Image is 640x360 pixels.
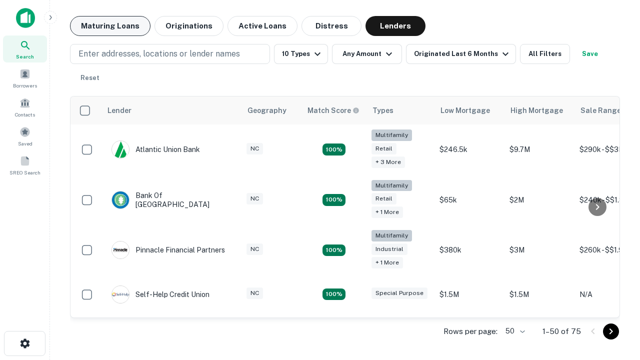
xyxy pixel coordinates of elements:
div: Special Purpose [371,287,427,299]
td: $246.5k [434,124,504,175]
button: Originated Last 6 Months [406,44,516,64]
div: Low Mortgage [440,104,490,116]
button: 10 Types [274,44,328,64]
p: Rows per page: [443,325,497,337]
a: Search [3,35,47,62]
img: capitalize-icon.png [16,8,35,28]
div: Retail [371,143,396,154]
td: $65k [434,175,504,225]
div: Sale Range [580,104,621,116]
div: Types [372,104,393,116]
th: Types [366,96,434,124]
img: picture [112,241,129,258]
div: 50 [501,324,526,338]
div: NC [246,193,263,204]
span: SREO Search [9,168,40,176]
div: Multifamily [371,230,412,241]
div: Bank Of [GEOGRAPHIC_DATA] [111,191,231,209]
button: Maturing Loans [70,16,150,36]
img: picture [112,286,129,303]
td: $3M [504,225,574,275]
div: NC [246,243,263,255]
div: High Mortgage [510,104,563,116]
div: Pinnacle Financial Partners [111,241,225,259]
button: Distress [301,16,361,36]
div: Matching Properties: 13, hasApolloMatch: undefined [322,244,345,256]
div: Self-help Credit Union [111,285,209,303]
img: picture [112,141,129,158]
td: $2M [504,175,574,225]
a: Borrowers [3,64,47,91]
button: All Filters [520,44,570,64]
td: $1.5M [504,275,574,313]
div: Industrial [371,243,407,255]
button: Enter addresses, locations or lender names [70,44,270,64]
th: Geography [241,96,301,124]
span: Search [16,52,34,60]
button: Go to next page [603,323,619,339]
th: Capitalize uses an advanced AI algorithm to match your search with the best lender. The match sco... [301,96,366,124]
th: High Mortgage [504,96,574,124]
div: NC [246,143,263,154]
td: $1.5M [434,275,504,313]
button: Any Amount [332,44,402,64]
iframe: Chat Widget [590,280,640,328]
div: Atlantic Union Bank [111,140,200,158]
td: $380k [434,225,504,275]
div: + 1 more [371,257,403,268]
div: Multifamily [371,180,412,191]
p: 1–50 of 75 [542,325,581,337]
div: Multifamily [371,129,412,141]
a: SREO Search [3,151,47,178]
div: Capitalize uses an advanced AI algorithm to match your search with the best lender. The match sco... [307,105,359,116]
button: Lenders [365,16,425,36]
a: Contacts [3,93,47,120]
button: Reset [74,68,106,88]
div: Matching Properties: 11, hasApolloMatch: undefined [322,288,345,300]
div: Lender [107,104,131,116]
td: $9.7M [504,124,574,175]
img: picture [112,191,129,208]
a: Saved [3,122,47,149]
button: Originations [154,16,223,36]
th: Lender [101,96,241,124]
div: + 3 more [371,156,405,168]
span: Borrowers [13,81,37,89]
p: Enter addresses, locations or lender names [78,48,240,60]
h6: Match Score [307,105,357,116]
div: Geography [247,104,286,116]
div: NC [246,287,263,299]
div: Retail [371,193,396,204]
div: Matching Properties: 17, hasApolloMatch: undefined [322,194,345,206]
th: Low Mortgage [434,96,504,124]
div: Originated Last 6 Months [414,48,511,60]
span: Saved [18,139,32,147]
button: Active Loans [227,16,297,36]
button: Save your search to get updates of matches that match your search criteria. [574,44,606,64]
div: Matching Properties: 10, hasApolloMatch: undefined [322,143,345,155]
span: Contacts [15,110,35,118]
div: + 1 more [371,206,403,218]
